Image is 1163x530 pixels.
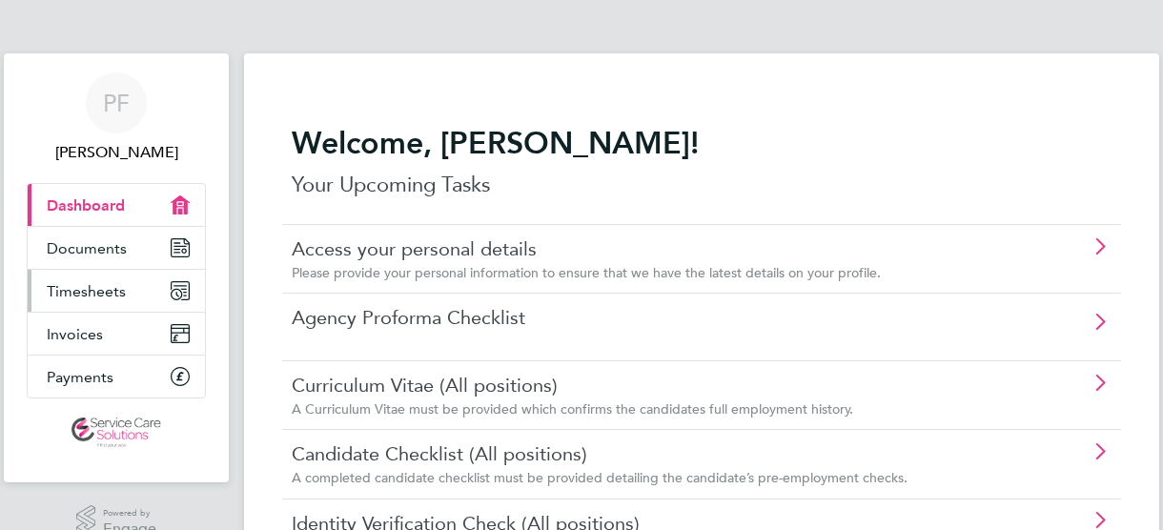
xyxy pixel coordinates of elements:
[28,184,205,226] a: Dashboard
[47,325,103,343] span: Invoices
[71,418,161,448] img: servicecare-logo-retina.png
[47,196,125,214] span: Dashboard
[292,305,1004,330] a: Agency Proforma Checklist
[27,72,206,164] a: PF[PERSON_NAME]
[27,141,206,164] span: Pauline Fynn
[292,373,1004,397] a: Curriculum Vitae (All positions)
[28,270,205,312] a: Timesheets
[292,469,908,486] span: A completed candidate checklist must be provided detailing the candidate’s pre-employment checks.
[292,441,1004,466] a: Candidate Checklist (All positions)
[103,91,130,115] span: PF
[4,53,229,482] nav: Main navigation
[28,313,205,355] a: Invoices
[292,124,1112,162] h2: Welcome, [PERSON_NAME]!
[47,239,127,257] span: Documents
[27,418,206,448] a: Go to home page
[292,236,1004,261] a: Access your personal details
[103,505,156,521] span: Powered by
[47,282,126,300] span: Timesheets
[47,368,113,386] span: Payments
[28,356,205,397] a: Payments
[292,264,881,281] span: Please provide your personal information to ensure that we have the latest details on your profile.
[28,227,205,269] a: Documents
[292,170,1112,200] p: Your Upcoming Tasks
[292,400,853,418] span: A Curriculum Vitae must be provided which confirms the candidates full employment history.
